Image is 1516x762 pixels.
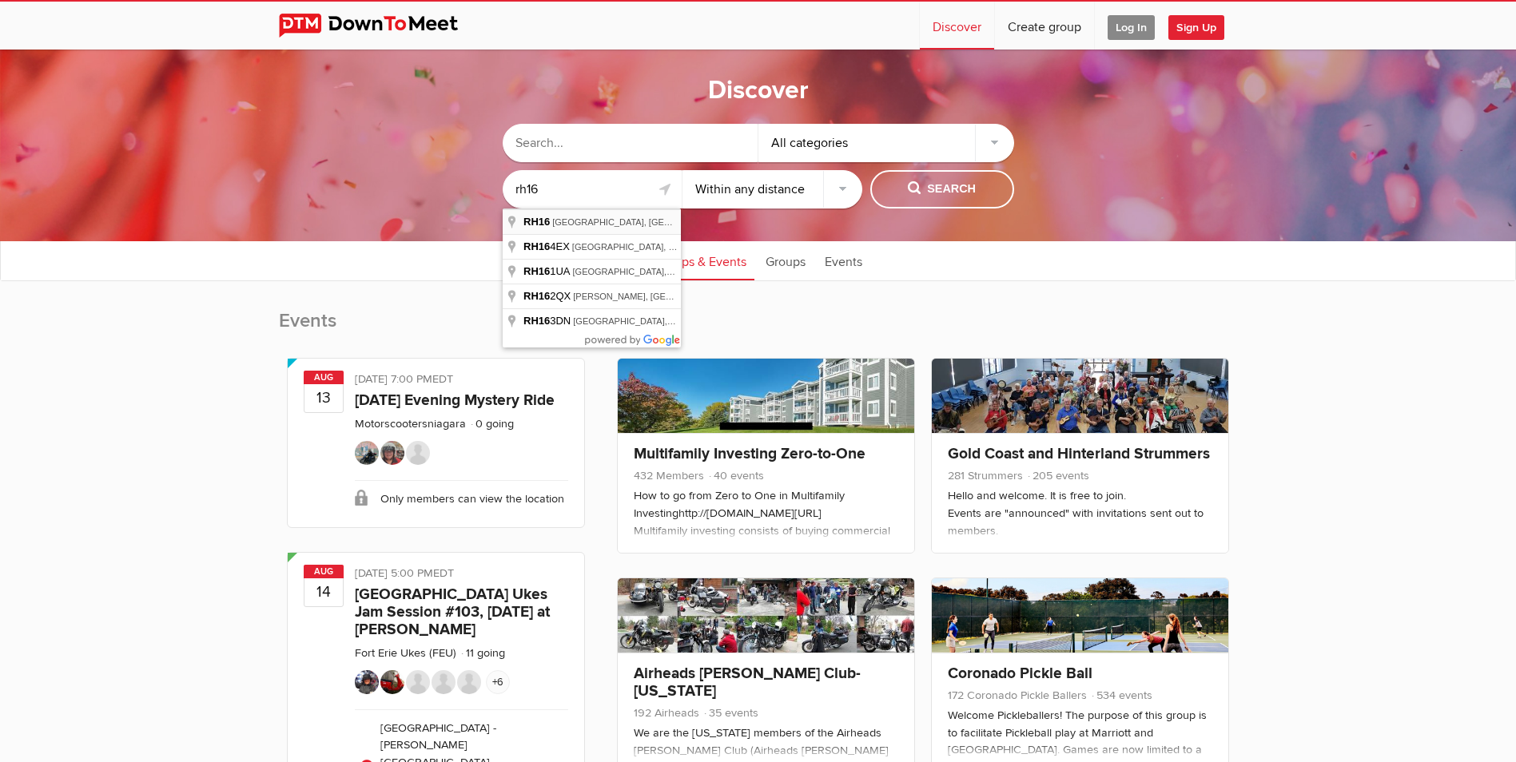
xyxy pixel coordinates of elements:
span: America/New_York [433,566,454,580]
img: Rodger Williams [380,441,404,465]
span: 534 events [1090,689,1152,702]
img: Sandra Heydon [432,670,456,694]
span: RH16 [523,265,550,277]
img: LenPais [406,441,430,465]
span: [GEOGRAPHIC_DATA], [GEOGRAPHIC_DATA] [573,316,761,326]
img: DownToMeet [279,14,483,38]
span: 192 Airheads [634,706,699,720]
span: 281 Strummers [948,469,1023,482]
img: Brenda M [380,670,404,694]
a: Create group [995,2,1094,50]
span: RH16 [523,240,550,252]
a: Discover [920,2,994,50]
span: America/Toronto [432,372,453,386]
span: Sign Up [1168,15,1224,40]
span: Log In [1108,15,1155,40]
a: Motorscootersniagara [355,417,466,431]
span: [GEOGRAPHIC_DATA], [GEOGRAPHIC_DATA] [552,217,740,227]
input: Search... [503,124,758,162]
img: Traveling Tim [355,441,379,465]
button: Search [870,170,1014,208]
a: Groups [758,240,814,280]
span: [GEOGRAPHIC_DATA], [GEOGRAPHIC_DATA] [573,267,761,276]
span: Aug [304,371,344,384]
li: 0 going [469,417,514,431]
span: Aug [304,565,344,578]
div: Only members can view the location [355,480,568,516]
a: Log In [1095,2,1168,50]
img: Colin Heydon [406,670,430,694]
span: 4EX [523,240,572,252]
a: Airheads [PERSON_NAME] Club-[US_STATE] [634,664,861,700]
div: [DATE] 7:00 PM [355,371,568,391]
span: 40 events [707,469,764,482]
span: Search [908,181,976,198]
span: 2QX [523,290,573,302]
a: Groups & Events [647,240,754,280]
b: 13 [304,383,343,412]
span: 3DN [523,315,573,327]
a: [DATE] Evening Mystery Ride [355,391,555,410]
h2: Groups [609,308,1238,350]
span: 1UA [523,265,573,277]
input: Location or ZIP-Code [503,170,682,208]
span: 205 events [1026,469,1089,482]
span: [PERSON_NAME], [GEOGRAPHIC_DATA], [GEOGRAPHIC_DATA] [573,292,838,301]
span: 432 Members [634,469,704,482]
b: 14 [304,577,343,606]
span: 35 events [702,706,758,720]
span: RH16 [523,315,550,327]
h1: Discover [708,74,809,108]
img: Marilyn Hardabura [457,670,481,694]
span: +6 [486,670,510,694]
li: 11 going [460,646,505,660]
a: Sign Up [1168,2,1237,50]
a: [GEOGRAPHIC_DATA] Ukes Jam Session #103, [DATE] at [PERSON_NAME][GEOGRAPHIC_DATA], 5pm [355,585,550,657]
a: Multifamily Investing Zero-to-One [634,444,865,463]
div: [DATE] 5:00 PM [355,565,568,585]
a: Events [817,240,870,280]
h2: Events [279,308,593,350]
span: RH16 [523,216,550,228]
div: All categories [758,124,1014,162]
span: [GEOGRAPHIC_DATA], [GEOGRAPHIC_DATA] [572,242,760,252]
a: Gold Coast and Hinterland Strummers [948,444,1210,463]
a: Coronado Pickle Ball [948,664,1092,683]
span: 172 Coronado Pickle Ballers [948,689,1087,702]
a: Fort Erie Ukes (FEU) [355,646,456,660]
img: Elaine [355,670,379,694]
span: RH16 [523,290,550,302]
